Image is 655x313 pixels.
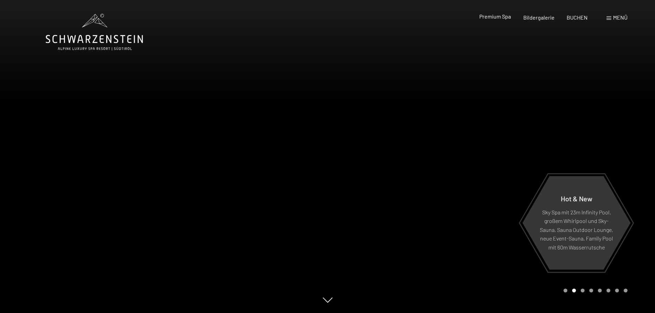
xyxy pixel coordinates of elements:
[615,289,619,292] div: Carousel Page 7
[479,13,511,20] a: Premium Spa
[561,194,592,202] span: Hot & New
[523,14,555,21] a: Bildergalerie
[581,289,585,292] div: Carousel Page 3
[561,289,627,292] div: Carousel Pagination
[589,289,593,292] div: Carousel Page 4
[522,176,631,270] a: Hot & New Sky Spa mit 23m Infinity Pool, großem Whirlpool und Sky-Sauna, Sauna Outdoor Lounge, ne...
[567,14,588,21] a: BUCHEN
[624,289,627,292] div: Carousel Page 8
[598,289,602,292] div: Carousel Page 5
[607,289,610,292] div: Carousel Page 6
[613,14,627,21] span: Menü
[564,289,567,292] div: Carousel Page 1
[572,289,576,292] div: Carousel Page 2 (Current Slide)
[539,208,614,251] p: Sky Spa mit 23m Infinity Pool, großem Whirlpool und Sky-Sauna, Sauna Outdoor Lounge, neue Event-S...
